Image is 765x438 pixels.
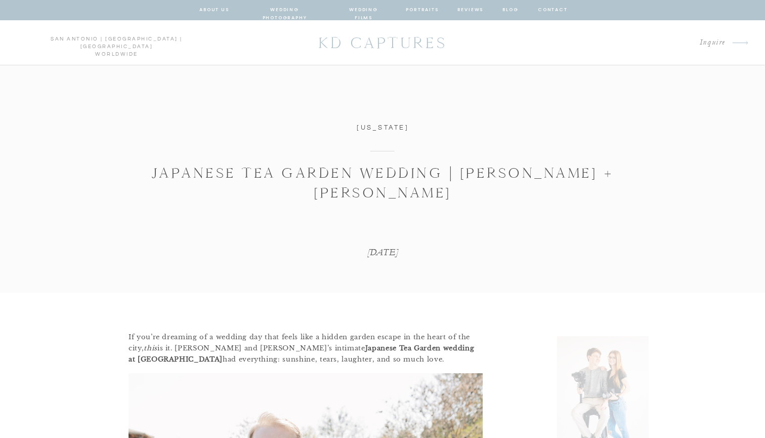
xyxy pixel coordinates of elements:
a: blog [501,6,520,15]
a: about us [199,6,229,15]
a: wedding films [339,6,388,15]
a: reviews [457,6,484,15]
a: Inquire [613,36,726,50]
a: [US_STATE] [357,124,409,131]
em: this [144,344,157,352]
a: wedding photography [247,6,322,15]
a: KD CAPTURES [313,29,452,57]
p: If you’re dreaming of a wedding day that feels like a hidden garden escape in the heart of the ci... [129,332,483,365]
h1: Japanese Tea Garden Wedding | [PERSON_NAME] + [PERSON_NAME] [109,163,656,203]
p: [DATE] [320,246,446,259]
a: contact [538,6,566,15]
a: portraits [406,6,439,15]
p: san antonio | [GEOGRAPHIC_DATA] | [GEOGRAPHIC_DATA] worldwide [14,35,219,51]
